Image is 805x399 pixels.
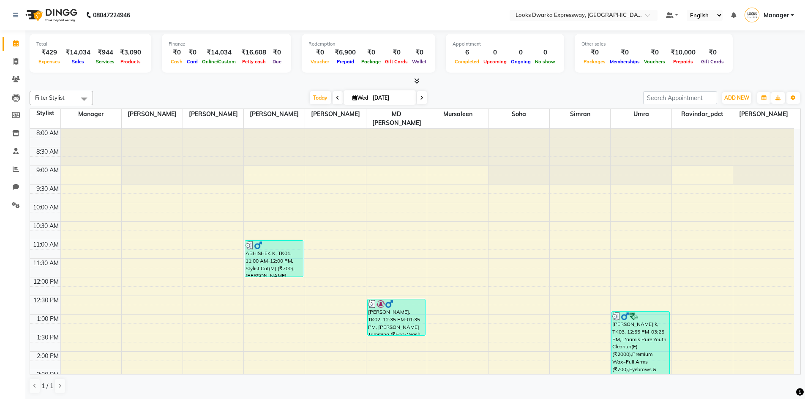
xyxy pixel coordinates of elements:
[62,48,94,57] div: ₹14,034
[35,315,60,323] div: 1:00 PM
[581,59,608,65] span: Packages
[550,109,611,119] span: Simran
[35,333,60,342] div: 1:30 PM
[270,48,284,57] div: ₹0
[308,59,331,65] span: Voucher
[36,59,62,65] span: Expenses
[200,48,238,57] div: ₹14,034
[245,241,303,277] div: ABHISHEK K, TK01, 11:00 AM-12:00 PM, Stylist Cut(M) (₹700),[PERSON_NAME] Trimming (₹500)
[335,59,356,65] span: Prepaid
[169,59,185,65] span: Cash
[733,109,794,119] span: [PERSON_NAME]
[533,48,557,57] div: 0
[185,48,200,57] div: ₹0
[699,59,726,65] span: Gift Cards
[118,59,143,65] span: Products
[611,109,671,119] span: Umra
[481,59,509,65] span: Upcoming
[642,59,667,65] span: Vouchers
[185,59,200,65] span: Card
[31,259,60,268] div: 11:30 AM
[70,59,86,65] span: Sales
[488,109,549,119] span: Soha
[383,48,410,57] div: ₹0
[35,352,60,361] div: 2:00 PM
[410,48,428,57] div: ₹0
[672,109,733,119] span: Ravindar_pdct
[169,41,284,48] div: Finance
[724,95,749,101] span: ADD NEW
[331,48,359,57] div: ₹6,900
[383,59,410,65] span: Gift Cards
[94,48,117,57] div: ₹944
[31,203,60,212] div: 10:00 AM
[122,109,183,119] span: [PERSON_NAME]
[22,3,79,27] img: logo
[722,92,751,104] button: ADD NEW
[244,109,305,119] span: [PERSON_NAME]
[533,59,557,65] span: No show
[608,59,642,65] span: Memberships
[117,48,145,57] div: ₹3,090
[240,59,268,65] span: Petty cash
[667,48,699,57] div: ₹10,000
[32,296,60,305] div: 12:30 PM
[359,48,383,57] div: ₹0
[764,11,789,20] span: Manager
[270,59,284,65] span: Due
[183,109,244,119] span: [PERSON_NAME]
[94,59,117,65] span: Services
[61,109,122,119] span: Manager
[453,48,481,57] div: 6
[36,41,145,48] div: Total
[745,8,759,22] img: Manager
[200,59,238,65] span: Online/Custom
[366,109,427,128] span: MD [PERSON_NAME]
[481,48,509,57] div: 0
[35,129,60,138] div: 8:00 AM
[699,48,726,57] div: ₹0
[35,147,60,156] div: 8:30 AM
[35,370,60,379] div: 2:30 PM
[30,109,60,118] div: Stylist
[642,48,667,57] div: ₹0
[453,59,481,65] span: Completed
[359,59,383,65] span: Package
[509,59,533,65] span: Ongoing
[238,48,270,57] div: ₹16,608
[608,48,642,57] div: ₹0
[93,3,130,27] b: 08047224946
[305,109,366,119] span: [PERSON_NAME]
[31,222,60,231] div: 10:30 AM
[35,94,65,101] span: Filter Stylist
[509,48,533,57] div: 0
[350,95,370,101] span: Wed
[453,41,557,48] div: Appointment
[41,382,53,391] span: 1 / 1
[31,240,60,249] div: 11:00 AM
[427,109,488,119] span: Mursaleen
[308,48,331,57] div: ₹0
[35,185,60,193] div: 9:30 AM
[370,92,412,104] input: 2025-09-03
[671,59,695,65] span: Prepaids
[368,299,425,335] div: [PERSON_NAME], TK02, 12:35 PM-01:35 PM, [PERSON_NAME] Trimming (₹500),Wash Shampoo(F) (₹150)
[310,91,331,104] span: Today
[581,41,726,48] div: Other sales
[36,48,62,57] div: ₹429
[169,48,185,57] div: ₹0
[643,91,717,104] input: Search Appointment
[410,59,428,65] span: Wallet
[308,41,428,48] div: Redemption
[35,166,60,175] div: 9:00 AM
[581,48,608,57] div: ₹0
[32,277,60,286] div: 12:00 PM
